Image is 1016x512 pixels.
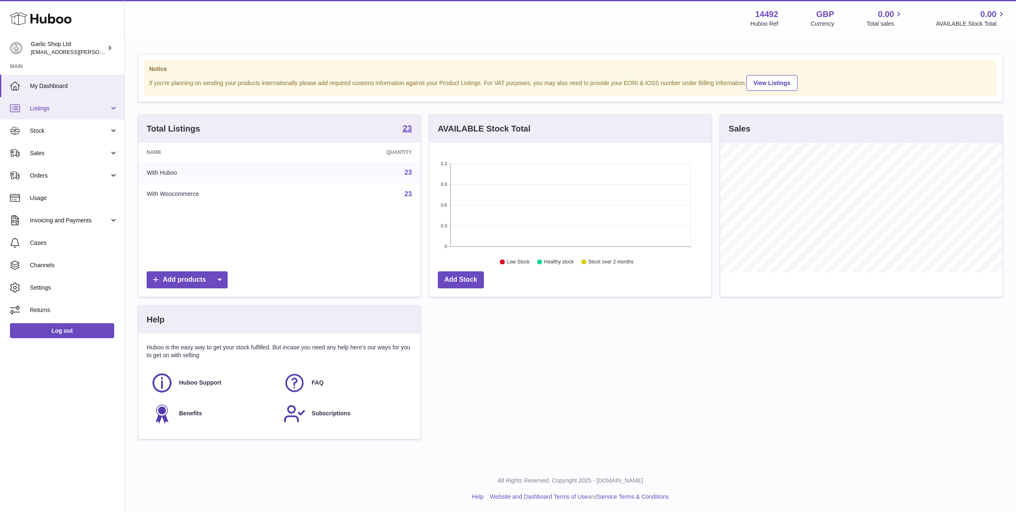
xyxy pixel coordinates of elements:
a: Huboo Support [151,372,275,394]
text: 0.9 [441,182,447,187]
a: Help [472,493,484,500]
div: Currency [811,20,834,28]
a: 23 [405,169,412,176]
span: Orders [30,172,109,180]
a: Add products [147,271,228,288]
a: 0.00 AVAILABLE Stock Total [936,9,1006,28]
h3: Sales [729,123,750,134]
span: [EMAIL_ADDRESS][PERSON_NAME][DOMAIN_NAME] [31,49,167,55]
th: Name [138,143,313,162]
h3: AVAILABLE Stock Total [438,123,530,134]
text: Low Stock [507,259,530,265]
strong: 23 [402,124,412,132]
span: Cases [30,239,118,247]
a: Subscriptions [283,402,407,425]
p: Huboo is the easy way to get your stock fulfilled. But incase you need any help here's our ways f... [147,344,412,359]
span: Sales [30,149,109,157]
span: AVAILABLE Stock Total [936,20,1006,28]
text: Healthy stock [544,259,574,265]
text: 0.6 [441,202,447,207]
a: FAQ [283,372,407,394]
a: Add Stock [438,271,484,288]
span: Channels [30,261,118,269]
div: Garlic Shop Ltd [31,40,106,56]
span: Huboo Support [179,379,221,387]
text: 1.2 [441,161,447,166]
span: Returns [30,306,118,314]
span: Listings [30,105,109,112]
h3: Total Listings [147,123,200,134]
span: My Dashboard [30,82,118,90]
a: Service Terms & Conditions [598,493,669,500]
span: Total sales [866,20,903,28]
span: Stock [30,127,109,135]
strong: 14492 [755,9,778,20]
text: 0 [444,244,447,249]
a: Benefits [151,402,275,425]
td: With Huboo [138,162,313,183]
span: Invoicing and Payments [30,217,109,224]
a: Website and Dashboard Terms of Use [490,493,588,500]
li: and [487,493,669,501]
img: alec.veit@garlicshop.co.uk [10,42,22,54]
a: 0.00 Total sales [866,9,903,28]
div: Huboo Ref [751,20,778,28]
a: Log out [10,323,114,338]
strong: Notice [149,65,991,73]
a: 23 [402,124,412,134]
span: Subscriptions [312,410,350,417]
p: All Rights Reserved. Copyright 2025 - [DOMAIN_NAME] [131,477,1009,485]
span: Benefits [179,410,202,417]
a: View Listings [746,75,798,91]
span: 0.00 [878,9,894,20]
th: Quantity [313,143,420,162]
text: Stock over 2 months [588,259,633,265]
a: 23 [405,190,412,197]
td: With Woocommerce [138,183,313,205]
div: If you're planning on sending your products internationally please add required customs informati... [149,74,991,91]
strong: GBP [816,9,834,20]
text: 0.3 [441,223,447,228]
span: FAQ [312,379,324,387]
span: Settings [30,284,118,292]
span: 0.00 [980,9,996,20]
h3: Help [147,314,164,325]
span: Usage [30,194,118,202]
